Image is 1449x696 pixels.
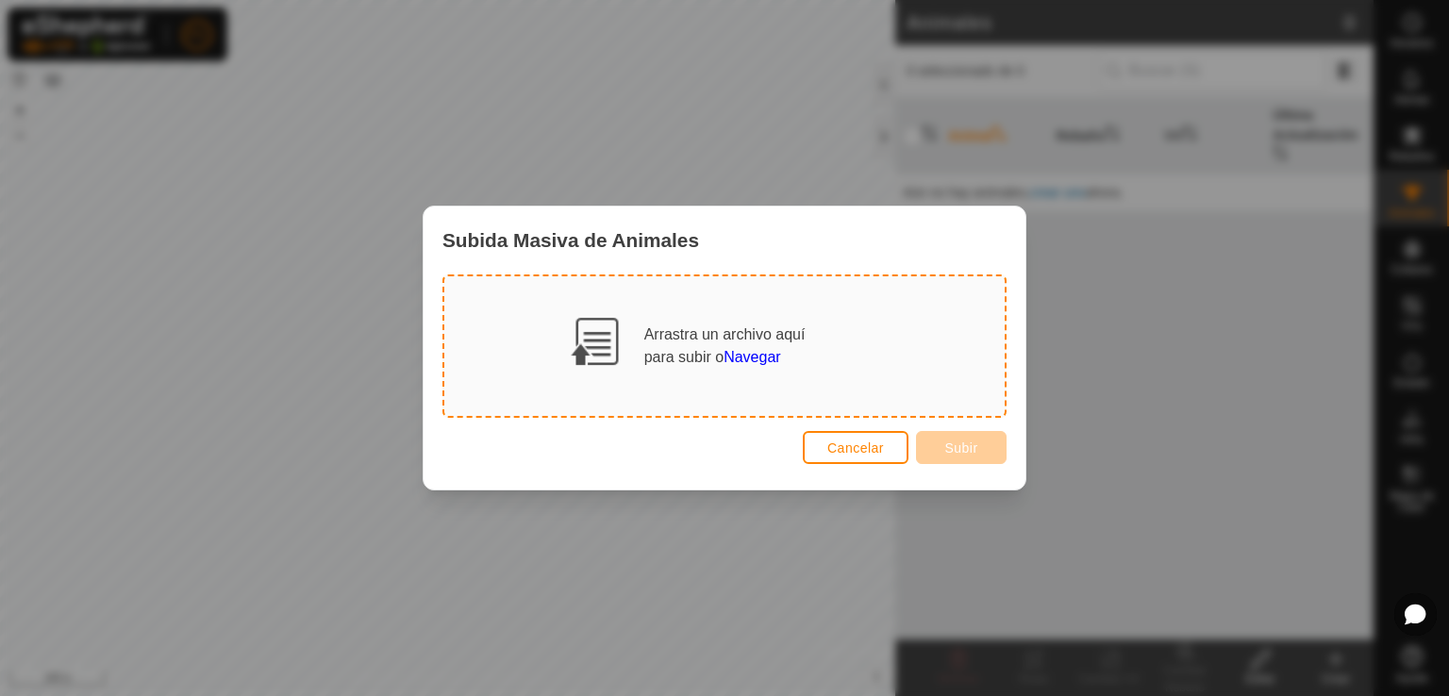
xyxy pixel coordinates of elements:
span: Subida Masiva de Animales [442,225,699,255]
button: Cancelar [803,431,908,464]
span: Cancelar [827,440,884,456]
span: Subir [944,440,977,456]
span: Navegar [724,349,780,365]
div: Arrastra un archivo aquí [644,323,806,369]
div: para subir o [644,346,806,369]
button: Subir [916,431,1007,464]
